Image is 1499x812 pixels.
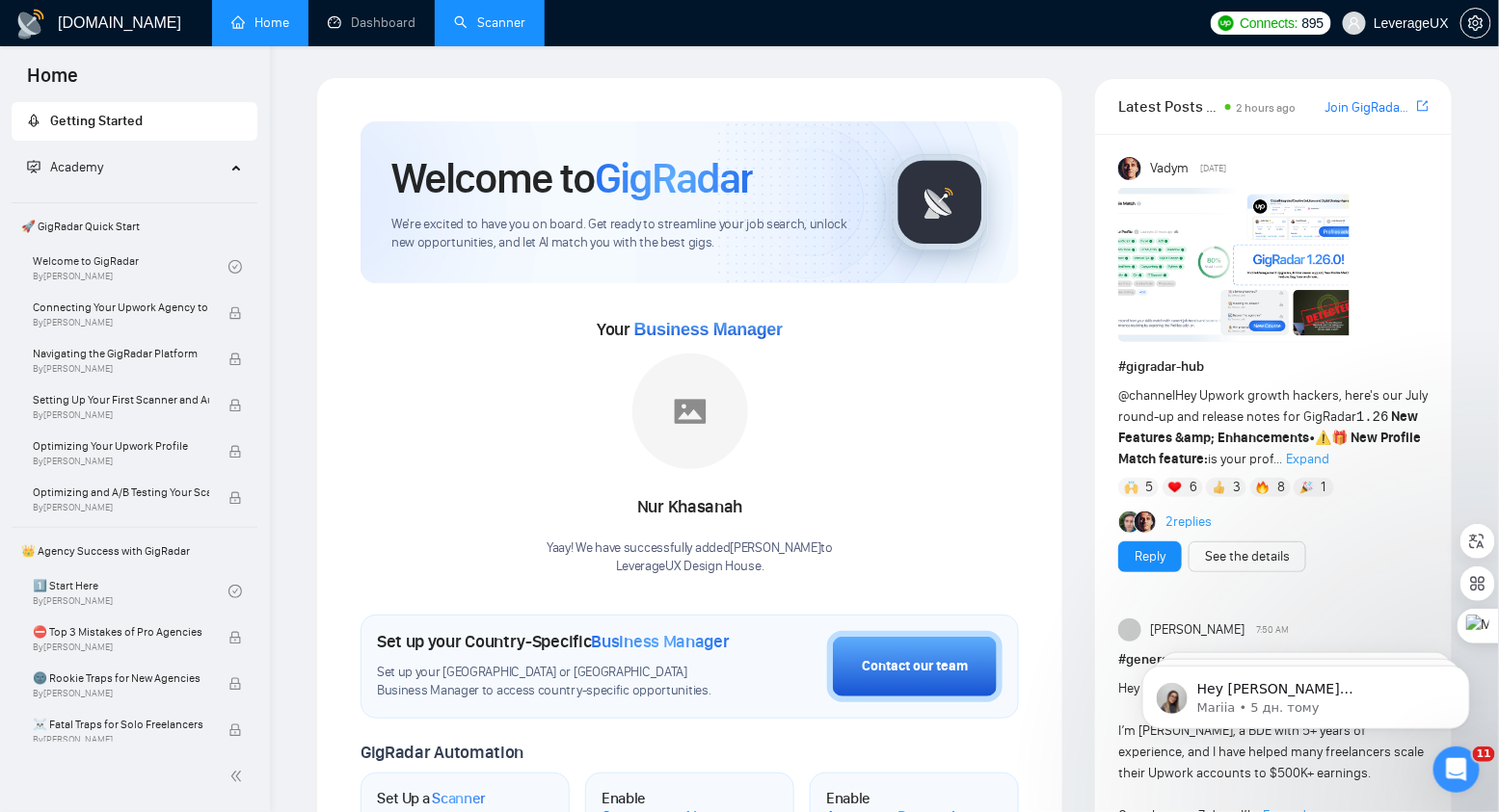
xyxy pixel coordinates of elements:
[33,688,209,699] span: By [PERSON_NAME]
[33,734,209,746] span: By [PERSON_NAME]
[1348,16,1361,30] span: user
[228,631,242,644] span: lock
[50,113,143,129] span: Getting Started
[1322,478,1326,497] span: 1
[1201,160,1227,177] span: [DATE]
[1237,101,1297,115] span: 2 hours ago
[1240,13,1298,34] span: Connects:
[1189,541,1306,572] button: See the details
[1150,619,1245,641] span: [PERSON_NAME]
[634,320,783,339] span: Business Manager
[1234,478,1242,497] span: 3
[15,9,46,39] img: logo
[228,445,242,458] span: lock
[377,631,730,652] h1: Set up your Country-Specific
[33,246,228,288] a: Welcome to GigRadarBy[PERSON_NAME]
[33,668,209,688] span: 🌚 Rookie Traps for New Agencies
[1300,481,1314,494] img: 🎉
[228,306,242,320] span: lock
[33,715,209,734] span: ☠️ Fatal Traps for Solo Freelancers
[1460,15,1491,31] a: setting
[432,789,486,808] span: Scanner
[1118,188,1350,342] img: F09AC4U7ATU-image.png
[1277,478,1285,497] span: 8
[33,390,209,409] span: Setting Up Your First Scanner and Auto-Bidder
[1118,541,1182,572] button: Reply
[632,354,748,469] img: placeholder.png
[33,344,209,363] span: Navigating the GigRadar Platform
[391,216,861,252] span: We're excited to have you on board. Get ready to streamline your job search, unlock new opportuni...
[27,160,40,173] span: fund-projection-screen
[13,532,255,570] span: 👑 Agency Success with GigRadar
[1461,15,1490,31] span: setting
[228,399,242,412] span: lock
[50,159,103,175] span: Academy
[229,767,249,786] span: double-left
[1125,481,1138,494] img: 🙌
[597,319,783,340] span: Your
[228,723,242,737] span: lock
[33,317,209,328] span: By [PERSON_NAME]
[33,456,209,467] span: By [PERSON_NAME]
[1417,97,1429,116] a: export
[454,14,525,31] a: searchScanner
[1190,478,1197,497] span: 6
[892,154,988,250] img: gigradar-logo.png
[228,491,242,505] span: lock
[862,656,968,677] div: Contact our team
[1168,481,1182,494] img: ❤️
[33,436,209,456] span: Optimizing Your Upwork Profile
[33,502,209,513] span: By [PERSON_NAME]
[33,298,209,317] span: Connecting Your Upwork Agency to GigRadar
[231,14,289,31] a: homeHome
[1205,546,1290,567] a: See the details
[328,14,415,31] a: dashboardDashboard
[1325,97,1413,118] a: Join GigRadar Slack Community
[1146,478,1154,497] span: 5
[1118,94,1218,118] span: Latest Posts from the GigRadar Community
[33,363,209,375] span: By [PERSON_NAME]
[391,152,753,204] h1: Welcome to
[1165,512,1212,532] a: 2replies
[228,260,242,274] span: check-circle
[361,742,523,763] span: GigRadar Automation
[33,570,228,613] a: 1️⃣ Start HereBy[PERSON_NAME]
[1118,387,1175,404] span: @channel
[33,409,209,421] span: By [PERSON_NAME]
[1119,511,1140,533] img: Alex B
[1113,625,1499,760] iframe: Intercom notifications повідомлення
[1218,15,1234,31] img: upwork-logo.png
[33,483,209,502] span: Optimizing and A/B Testing Your Scanner for Better Results
[228,585,242,598] span: check-circle
[1417,98,1429,114] span: export
[1302,13,1324,34] span: 895
[827,631,1003,702] button: Contact our team
[33,642,209,653] span: By [PERSON_NAME]
[377,789,486,808] h1: Set Up a
[547,558,833,576] p: LeverageUX Design House .
[1356,409,1389,425] code: 1.26
[1256,481,1270,494] img: 🔥
[1315,430,1331,446] span: ⚠️
[33,622,209,642] span: ⛔ Top 3 Mistakes of Pro Agencies
[1460,8,1491,39] button: setting
[228,353,242,366] span: lock
[13,207,255,246] span: 🚀 GigRadar Quick Start
[1213,481,1226,494] img: 👍
[27,159,103,175] span: Academy
[1118,356,1429,378] h1: # gigradar-hub
[1118,157,1141,180] img: Vadym
[1135,546,1165,567] a: Reply
[1473,747,1495,762] span: 11
[1286,451,1329,467] span: Expand
[592,631,730,652] span: Business Manager
[1331,430,1348,446] span: 🎁
[547,491,833,524] div: Nur Khasanah
[1257,621,1290,639] span: 7:50 AM
[1118,387,1428,467] span: Hey Upwork growth hackers, here's our July round-up and release notes for GigRadar • is your prof...
[228,677,242,691] span: lock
